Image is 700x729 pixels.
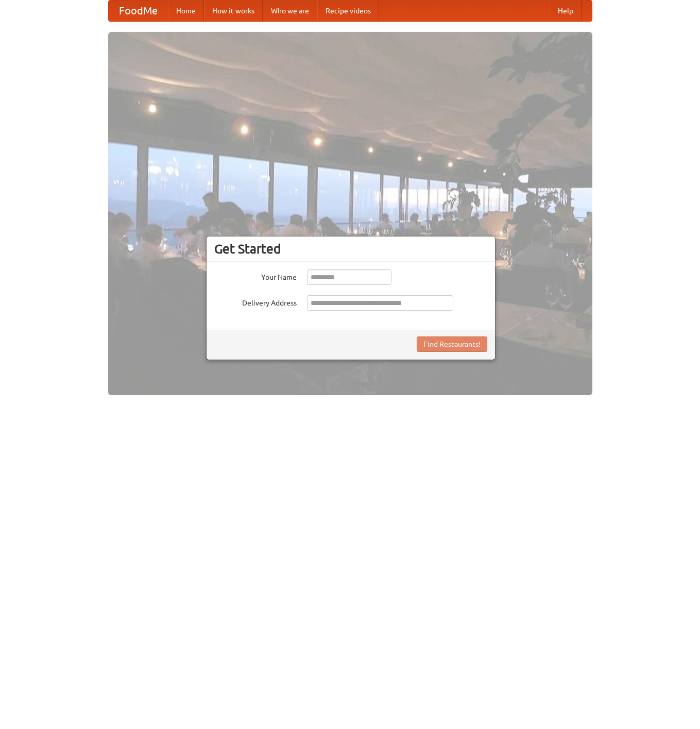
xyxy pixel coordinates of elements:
[417,336,487,352] button: Find Restaurants!
[204,1,263,21] a: How it works
[263,1,317,21] a: Who we are
[550,1,582,21] a: Help
[109,1,168,21] a: FoodMe
[214,295,297,308] label: Delivery Address
[317,1,379,21] a: Recipe videos
[214,241,487,257] h3: Get Started
[214,269,297,282] label: Your Name
[168,1,204,21] a: Home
